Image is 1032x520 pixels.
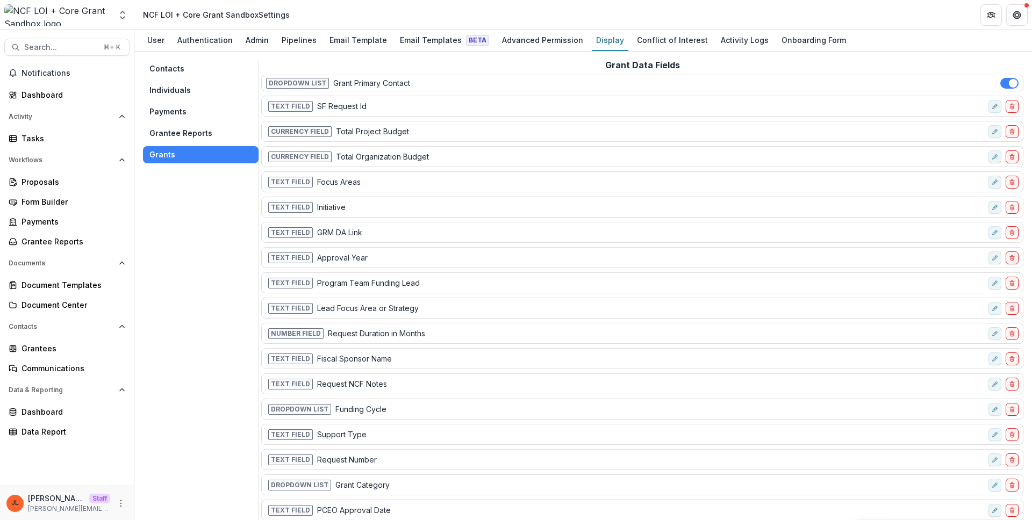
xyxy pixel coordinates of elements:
span: Data & Reporting [9,386,114,394]
a: Admin [241,30,273,51]
p: Fiscal Sponsor Name [317,353,392,364]
div: Authentication [173,32,237,48]
div: User [143,32,169,48]
button: delete-field-row [1006,251,1019,264]
p: Focus Areas [317,176,361,187]
a: Data Report [4,423,130,440]
div: Payments [21,216,121,227]
div: Dashboard [21,406,121,417]
button: delete-field-row [1006,125,1019,138]
p: SF Request Id [317,100,367,112]
p: Staff [89,494,110,503]
button: edit-field-row [988,428,1001,441]
button: edit-field-row [988,479,1001,492]
button: Open entity switcher [115,4,130,26]
button: delete-field-row [1006,352,1019,365]
span: Currency Field [268,151,332,162]
div: Document Templates [21,279,121,291]
button: edit-field-row [988,302,1001,315]
button: edit-field-row [988,251,1001,264]
a: Proposals [4,173,130,191]
button: Partners [980,4,1002,26]
a: Display [592,30,628,51]
div: Tasks [21,133,121,144]
button: delete-field-row [1006,277,1019,290]
button: Open Documents [4,255,130,272]
div: Jeanne Locker [11,500,19,507]
span: Text Field [268,177,313,187]
button: Search... [4,39,130,56]
div: Dashboard [21,89,121,100]
div: Document Center [21,299,121,310]
a: Email Templates Beta [396,30,493,51]
a: Payments [4,213,130,230]
button: Open Contacts [4,318,130,335]
span: Text Field [268,101,313,112]
span: Number Field [268,328,324,339]
a: Onboarding Form [777,30,850,51]
p: Request Number [317,454,377,465]
button: Open Data & Reporting [4,381,130,399]
button: Grantee Reports [143,125,259,142]
span: Text Field [268,505,313,516]
div: Activity Logs [716,32,773,48]
span: Text Field [268,227,313,238]
a: Communications [4,359,130,377]
p: Request NCF Notes [317,378,387,389]
button: delete-field-row [1006,403,1019,416]
button: delete-field-row [1006,479,1019,492]
span: Text Field [268,429,313,440]
p: Request Duration in Months [328,328,425,339]
a: Dashboard [4,403,130,421]
a: Activity Logs [716,30,773,51]
span: Text Field [268,278,313,288]
button: edit-field-row [988,226,1001,239]
a: Conflict of Interest [633,30,712,51]
button: Payments [143,103,259,120]
a: Authentication [173,30,237,51]
a: Email Template [325,30,391,51]
button: delete-field-row [1006,150,1019,163]
div: Email Template [325,32,391,48]
a: Document Templates [4,276,130,294]
button: edit-field-row [988,201,1001,214]
div: Display [592,32,628,48]
span: Currency Field [268,126,332,137]
p: [PERSON_NAME][EMAIL_ADDRESS][DOMAIN_NAME] [28,504,110,514]
a: Grantee Reports [4,233,130,250]
p: GRM DA Link [317,227,362,238]
button: delete-field-row [1006,428,1019,441]
button: edit-field-row [988,100,1001,113]
div: Pipelines [277,32,321,48]
span: Dropdown List [268,404,331,415]
p: Total Organization Budget [336,151,429,162]
a: Dashboard [4,86,130,104]
button: edit-field-row [988,504,1001,517]
h2: Grant Data Fields [605,60,680,70]
div: Communications [21,363,121,374]
button: edit-field-row [988,352,1001,365]
button: delete-field-row [1006,226,1019,239]
span: Contacts [9,323,114,330]
span: Text Field [268,353,313,364]
p: Initiative [317,201,346,213]
a: Form Builder [4,193,130,211]
button: edit-field-row [988,327,1001,340]
a: Tasks [4,129,130,147]
button: delete-field-row [1006,453,1019,466]
button: edit-field-row [988,125,1001,138]
span: Beta [466,35,489,46]
div: Advanced Permission [498,32,587,48]
span: Documents [9,259,114,267]
a: Document Center [4,296,130,314]
button: Open Workflows [4,151,130,169]
span: Text Field [268,379,313,389]
button: edit-field-row [988,453,1001,466]
div: Email Templates [396,32,493,48]
button: edit-field-row [988,176,1001,189]
div: Form Builder [21,196,121,207]
p: Total Project Budget [336,126,409,137]
p: Funding Cycle [335,403,386,415]
button: Individuals [143,82,259,99]
p: Grant Primary Contact [333,77,410,89]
